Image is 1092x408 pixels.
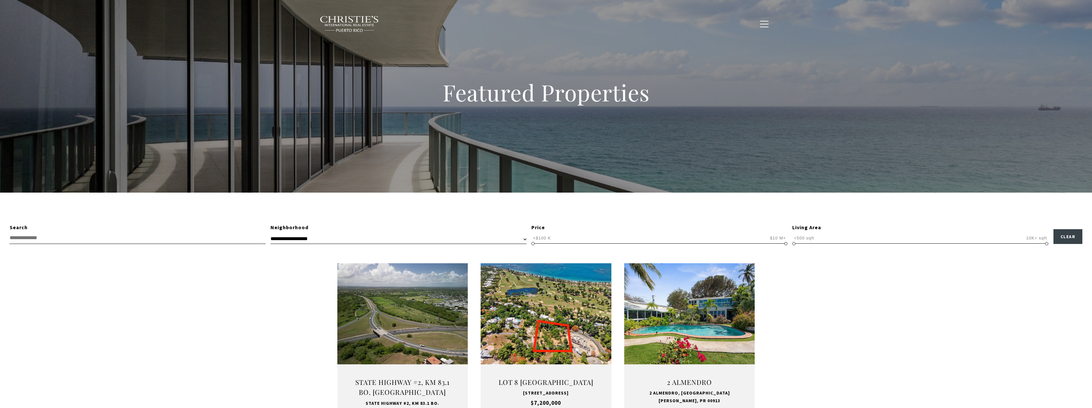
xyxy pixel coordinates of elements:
h1: Featured Properties [402,78,691,107]
span: <$100 K [531,235,553,241]
div: Search [10,223,266,232]
img: Christie's International Real Estate black text logo [320,16,379,32]
span: $10 M+ [768,235,788,241]
span: 10K+ sqft [1025,235,1048,241]
button: Clear [1053,229,1083,244]
div: Living Area [792,223,1048,232]
span: <500 sqft [792,235,816,241]
div: Price [531,223,787,232]
div: Neighborhood [271,223,527,232]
